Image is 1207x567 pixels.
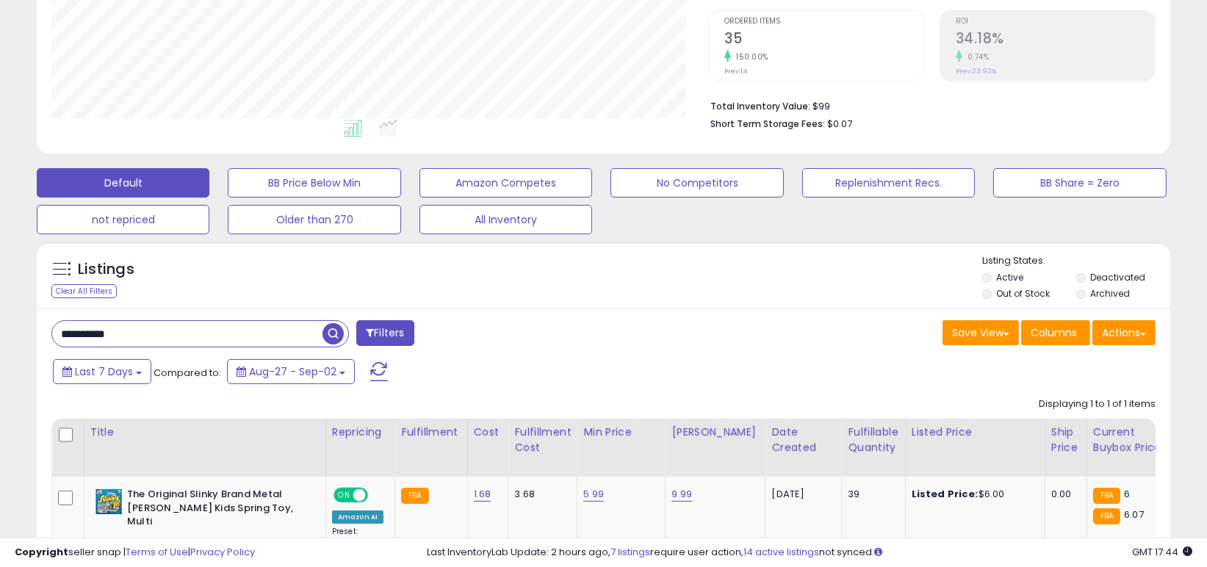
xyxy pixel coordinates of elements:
div: Date Created [771,425,835,455]
label: Archived [1090,287,1130,300]
button: Save View [943,320,1019,345]
span: 6.07 [1124,508,1144,521]
div: Fulfillable Quantity [848,425,898,455]
span: Ordered Items [724,18,923,26]
h5: Listings [78,259,134,280]
b: Listed Price: [912,487,979,501]
div: Last InventoryLab Update: 2 hours ago, require user action, not synced. [427,546,1192,560]
button: Actions [1092,320,1156,345]
span: Compared to: [154,366,221,380]
button: Last 7 Days [53,359,151,384]
b: The Original Slinky Brand Metal [PERSON_NAME] Kids Spring Toy, Multi [127,488,306,532]
a: Privacy Policy [190,545,255,559]
div: seller snap | | [15,546,255,560]
button: Amazon Competes [419,168,592,198]
b: Short Term Storage Fees: [710,118,825,130]
span: ON [335,489,353,502]
span: Last 7 Days [75,364,133,379]
div: Title [90,425,320,440]
span: $0.07 [827,117,852,131]
a: 7 listings [610,545,650,559]
a: 9.99 [671,487,692,502]
div: Ship Price [1051,425,1081,455]
a: Terms of Use [126,545,188,559]
div: Repricing [332,425,389,440]
button: Replenishment Recs. [802,168,975,198]
button: All Inventory [419,205,592,234]
span: OFF [366,489,389,502]
li: $99 [710,96,1145,114]
button: BB Share = Zero [993,168,1166,198]
small: 0.74% [962,51,990,62]
span: Aug-27 - Sep-02 [249,364,336,379]
div: 39 [848,488,893,501]
small: FBA [1093,508,1120,524]
span: Columns [1031,325,1077,340]
a: 14 active listings [743,545,819,559]
button: Default [37,168,209,198]
div: Clear All Filters [51,284,117,298]
div: Min Price [583,425,659,440]
div: [DATE] [771,488,830,501]
img: 61O-oHouSHL._SL40_.jpg [94,488,123,516]
small: FBA [1093,488,1120,504]
div: Cost [474,425,502,440]
button: No Competitors [610,168,783,198]
span: 6 [1124,487,1130,501]
span: 2025-09-10 17:44 GMT [1132,545,1192,559]
div: $6.00 [912,488,1034,501]
a: 1.68 [474,487,491,502]
small: Prev: 14 [724,67,747,76]
div: Fulfillment Cost [514,425,571,455]
div: 3.68 [514,488,566,501]
strong: Copyright [15,545,68,559]
button: BB Price Below Min [228,168,400,198]
h2: 34.18% [956,30,1155,50]
button: not repriced [37,205,209,234]
div: Listed Price [912,425,1039,440]
span: ROI [956,18,1155,26]
div: Displaying 1 to 1 of 1 items [1039,397,1156,411]
div: [PERSON_NAME] [671,425,759,440]
a: 5.99 [583,487,604,502]
button: Older than 270 [228,205,400,234]
label: Active [996,271,1023,283]
div: Fulfillment [401,425,461,440]
button: Aug-27 - Sep-02 [227,359,355,384]
label: Deactivated [1090,271,1145,283]
div: Current Buybox Price [1093,425,1169,455]
div: Amazon AI [332,510,383,524]
h2: 35 [724,30,923,50]
label: Out of Stock [996,287,1050,300]
button: Filters [356,320,414,346]
button: Columns [1021,320,1090,345]
small: Prev: 33.93% [956,67,996,76]
small: 150.00% [731,51,768,62]
b: Total Inventory Value: [710,100,810,112]
small: FBA [401,488,428,504]
div: 0.00 [1051,488,1076,501]
p: Listing States: [982,254,1170,268]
